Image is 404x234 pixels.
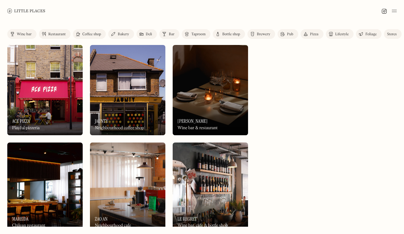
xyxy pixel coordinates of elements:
[82,33,101,36] div: Coffee shop
[365,33,377,36] div: Foliage
[136,29,157,39] a: Deli
[301,29,323,39] a: Pizza
[95,216,108,222] h3: Zao An
[12,223,45,228] div: Chilean restaurant
[95,118,108,124] h3: Jaunty
[169,33,174,36] div: Bar
[7,45,83,135] img: Ace Pizza
[90,143,165,233] img: Zao An
[90,143,165,233] a: Zao AnZao AnZao AnNeighbourhood cafe
[90,45,165,135] a: JauntyJauntyJauntyNeighbourhood coffee shop
[178,126,218,131] div: Wine bar & restaurant
[7,143,83,233] img: Mareida
[73,29,106,39] a: Coffee shop
[173,45,248,135] a: LunaLuna[PERSON_NAME]Wine bar & restaurant
[7,143,83,233] a: MareidaMareidaMareidaChilean restaurant
[356,29,382,39] a: Foliage
[222,33,240,36] div: Bottle shop
[48,33,66,36] div: Restaurant
[7,29,36,39] a: Wine bar
[182,29,210,39] a: Taproom
[12,126,40,131] div: Playful pizzeria
[95,223,131,228] div: Neighbourhood cafe
[257,33,270,36] div: Brewery
[178,118,208,124] h3: [PERSON_NAME]
[384,29,402,39] a: Stores
[7,45,83,135] a: Ace PizzaAce PizzaAce PizzaPlayful pizzeria
[326,29,354,39] a: Lifestyle
[247,29,275,39] a: Brewery
[95,126,144,131] div: Neighbourhood coffee shop
[173,143,248,233] a: Le RegretLe RegretLe RegretWine bar, cafe & bottle shop
[278,29,298,39] a: Pub
[146,33,152,36] div: Deli
[159,29,179,39] a: Bar
[173,143,248,233] img: Le Regret
[310,33,319,36] div: Pizza
[213,29,245,39] a: Bottle shop
[178,223,228,228] div: Wine bar, cafe & bottle shop
[12,118,30,124] h3: Ace Pizza
[173,45,248,135] img: Luna
[17,33,32,36] div: Wine bar
[12,216,29,222] h3: Mareida
[118,33,129,36] div: Bakery
[335,33,349,36] div: Lifestyle
[178,216,197,222] h3: Le Regret
[90,45,165,135] img: Jaunty
[39,29,71,39] a: Restaurant
[108,29,134,39] a: Bakery
[191,33,205,36] div: Taproom
[387,33,397,36] div: Stores
[287,33,293,36] div: Pub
